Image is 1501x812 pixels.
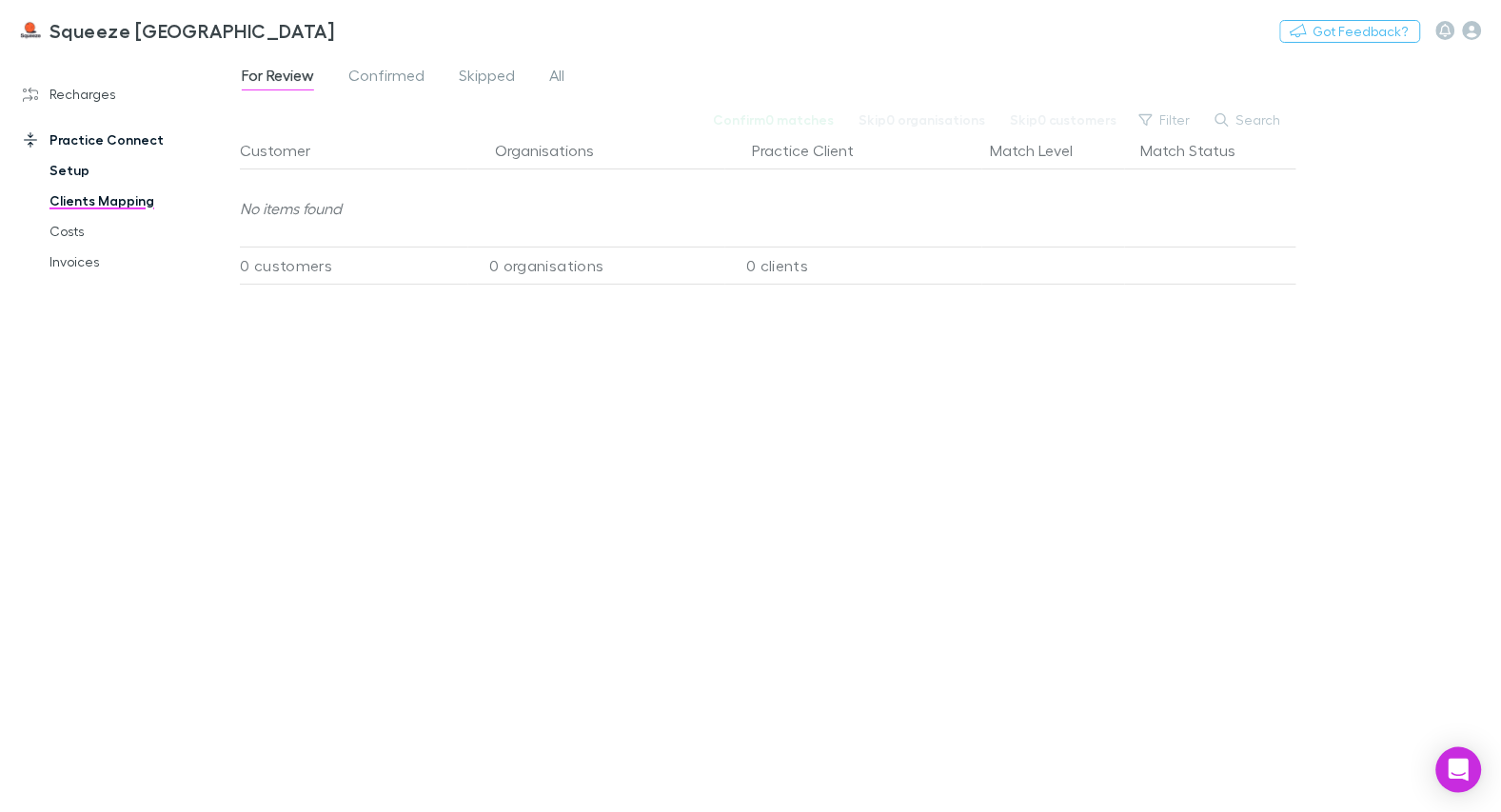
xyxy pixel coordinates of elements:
[990,131,1096,169] button: Match Level
[30,186,236,216] a: Clients Mapping
[19,19,42,42] img: Squeeze North Sydney's Logo
[30,247,236,277] a: Invoices
[242,66,314,90] span: For Review
[1140,131,1258,169] button: Match Status
[49,19,335,42] h3: Squeeze [GEOGRAPHIC_DATA]
[1280,20,1421,43] button: Got Feedback?
[701,109,846,131] button: Confirm0 matches
[1206,109,1293,131] button: Search
[8,8,346,53] a: Squeeze [GEOGRAPHIC_DATA]
[846,109,997,131] button: Skip0 organisations
[348,66,425,90] span: Confirmed
[495,131,617,169] button: Organisations
[997,109,1130,131] button: Skip0 customers
[240,170,1281,247] div: No items found
[549,66,564,90] span: All
[30,155,236,186] a: Setup
[240,247,468,285] div: 0 customers
[468,247,725,285] div: 0 organisations
[1436,747,1482,793] div: Open Intercom Messenger
[752,131,877,169] button: Practice Client
[1130,109,1202,131] button: Filter
[459,66,515,90] span: Skipped
[30,216,236,247] a: Costs
[4,79,236,109] a: Recharges
[240,131,333,169] button: Customer
[4,125,236,155] a: Practice Connect
[725,247,982,285] div: 0 clients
